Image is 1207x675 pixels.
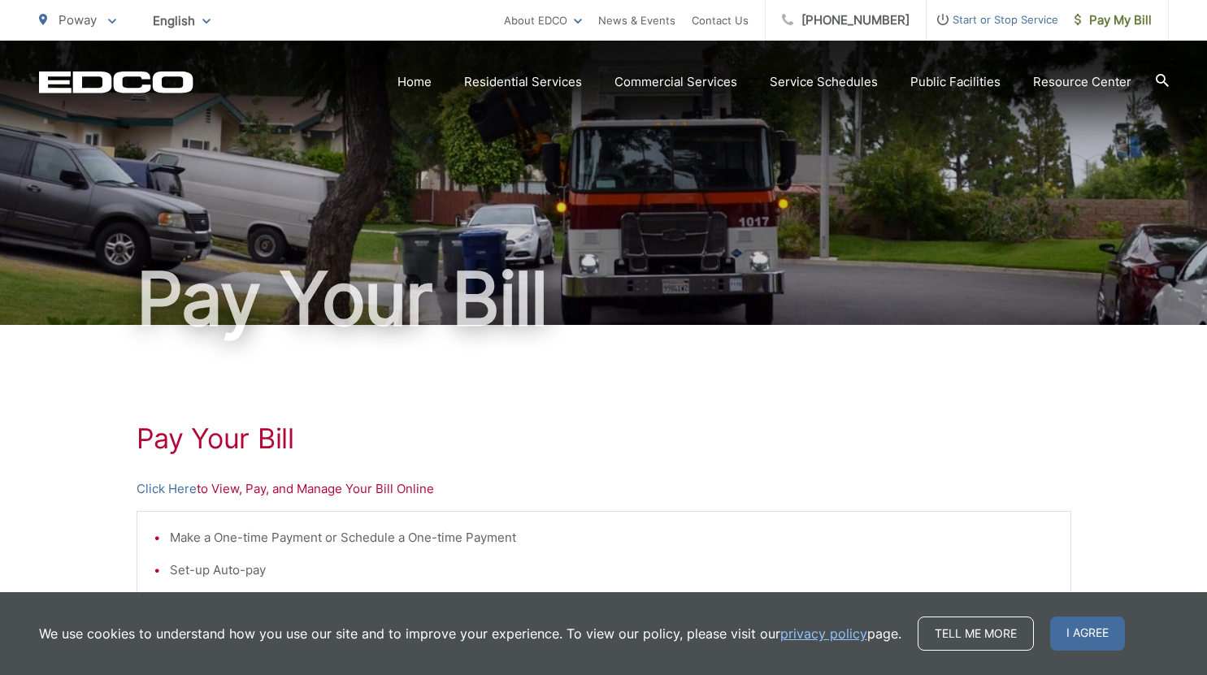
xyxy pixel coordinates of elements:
[39,71,193,93] a: EDCD logo. Return to the homepage.
[141,6,223,35] span: English
[910,72,1001,92] a: Public Facilities
[918,617,1034,651] a: Tell me more
[464,72,582,92] a: Residential Services
[170,528,1054,547] li: Make a One-time Payment or Schedule a One-time Payment
[137,479,197,499] a: Click Here
[137,479,1071,499] p: to View, Pay, and Manage Your Bill Online
[1050,617,1125,651] span: I agree
[780,624,867,643] a: privacy policy
[39,624,901,643] p: We use cookies to understand how you use our site and to improve your experience. To view our pol...
[1075,11,1152,30] span: Pay My Bill
[170,560,1054,580] li: Set-up Auto-pay
[1033,72,1131,92] a: Resource Center
[137,422,1071,455] h1: Pay Your Bill
[692,11,749,30] a: Contact Us
[39,258,1169,340] h1: Pay Your Bill
[397,72,432,92] a: Home
[504,11,582,30] a: About EDCO
[614,72,737,92] a: Commercial Services
[770,72,878,92] a: Service Schedules
[59,12,97,28] span: Poway
[598,11,675,30] a: News & Events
